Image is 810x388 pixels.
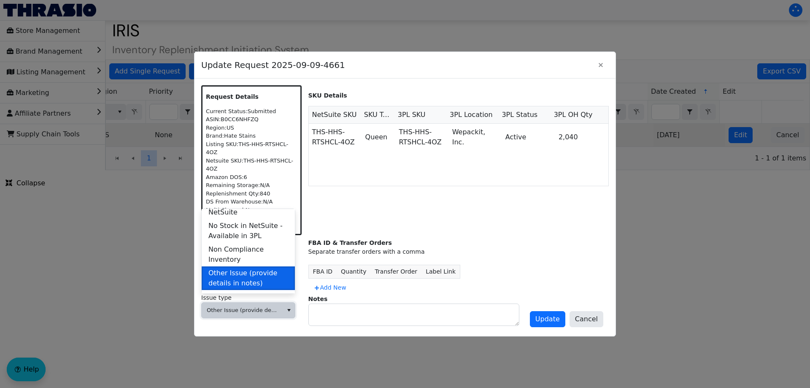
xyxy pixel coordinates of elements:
div: Region: US [206,124,297,132]
button: Add New [308,281,351,295]
div: FBA ID & Transfer Orders [308,239,609,247]
div: Amazon DOS: 6 [206,173,297,182]
td: Active [502,124,555,151]
td: 2,040 [555,124,608,151]
span: Update [535,314,560,324]
div: Netsuite SKU: THS-HHS-RTSHCL-4OZ [206,157,297,173]
div: Replenishment Qty: 840 [206,190,297,198]
td: THS-HHS-RTSHCL-4OZ [396,124,449,151]
button: Close [593,57,609,73]
label: Issue type [201,293,302,302]
p: Request Details [206,92,297,101]
div: DS From Warehouse: N/A [206,198,297,206]
span: 3PL Status [502,110,537,120]
span: Other Issue (provide details in notes) [207,306,278,315]
div: Listing SKU: THS-HHS-RTSHCL-4OZ [206,140,297,157]
td: THS-HHS-RTSHCL-4OZ [309,124,362,151]
div: Separate transfer orders with a comma [308,247,609,256]
div: Brand: Hate Stains [206,132,297,140]
p: SKU Details [308,91,609,100]
td: Wepackit, Inc. [449,124,502,151]
button: select [283,303,295,318]
th: Quantity [337,265,371,279]
span: NetSuite SKU [312,110,357,120]
th: Label Link [421,265,460,279]
span: 3PL SKU [398,110,426,120]
span: Non Compliance Inventory [208,244,288,265]
span: Other Issue (provide details in notes) [208,268,288,288]
span: Cancel [575,314,598,324]
span: 3PL OH Qty [554,110,593,120]
div: Current Status: Submitted [206,107,297,116]
div: Remaining Storage: N/A [206,181,297,190]
div: Multi Channel: No [206,206,297,214]
span: SKU Type [364,110,391,120]
div: ASIN: B0CC6NHFZQ [206,115,297,124]
button: Update [530,311,565,327]
td: Queen [362,124,396,151]
button: Cancel [570,311,603,327]
label: Notes [308,296,328,302]
span: Add New [313,283,346,292]
span: 3PL Location [450,110,493,120]
th: FBA ID [308,265,337,279]
span: Storage Limitation [208,292,271,302]
span: Update Request 2025-09-09-4661 [201,54,593,76]
th: Transfer Order [371,265,422,279]
span: No Stock in NetSuite - Available in 3PL [208,221,288,241]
